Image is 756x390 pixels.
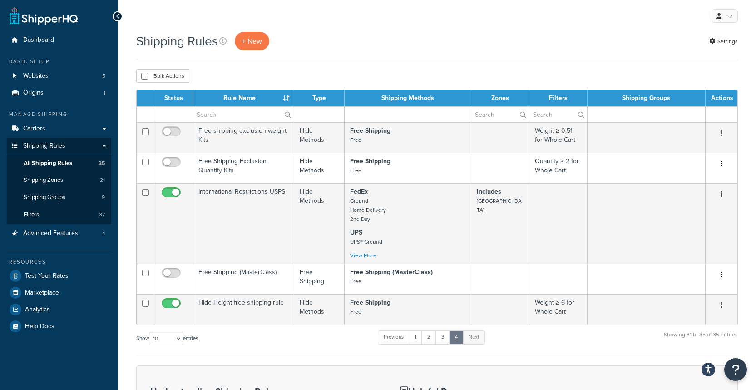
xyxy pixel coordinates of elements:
small: Free [350,166,361,175]
span: 35 [99,160,105,167]
a: Shipping Groups 9 [7,189,111,206]
a: 4 [449,330,464,344]
a: Analytics [7,301,111,318]
small: Free [350,308,361,316]
span: Help Docs [25,323,54,330]
a: Filters 37 [7,206,111,223]
td: Free Shipping (MasterClass) [193,264,294,294]
a: Dashboard [7,32,111,49]
th: Shipping Groups [588,90,706,106]
div: Basic Setup [7,58,111,65]
td: Free shipping exclusion weight Kits [193,122,294,153]
td: International Restrictions USPS [193,183,294,264]
td: Weight ≥ 0.51 for Whole Cart [529,122,588,153]
a: Origins 1 [7,85,111,101]
p: + New [235,32,269,50]
td: Hide Height free shipping rule [193,294,294,325]
select: Showentries [149,332,183,345]
span: 37 [99,211,105,219]
span: 4 [102,230,105,237]
th: Shipping Methods [345,90,471,106]
td: Free Shipping Exclusion Quantity Kits [193,153,294,183]
strong: Free Shipping [350,156,390,166]
small: Free [350,136,361,144]
small: Ground Home Delivery 2nd Day [350,197,386,223]
a: 1 [409,330,422,344]
div: Manage Shipping [7,110,111,118]
span: All Shipping Rules [24,160,72,167]
a: Carriers [7,120,111,137]
button: Open Resource Center [724,358,747,381]
td: Hide Methods [294,183,345,264]
button: Bulk Actions [136,69,189,83]
a: Help Docs [7,318,111,335]
li: Shipping Zones [7,172,111,189]
a: Settings [709,35,738,48]
td: Quantity ≥ 2 for Whole Cart [529,153,588,183]
span: Shipping Zones [24,176,63,184]
small: [GEOGRAPHIC_DATA] [477,197,522,214]
li: Shipping Rules [7,138,111,224]
a: Marketplace [7,285,111,301]
span: Websites [23,72,49,80]
span: 9 [102,194,105,201]
th: Actions [706,90,737,106]
td: Free Shipping [294,264,345,294]
span: Carriers [23,125,45,133]
a: Shipping Zones 21 [7,172,111,189]
span: 1 [104,89,105,97]
div: Resources [7,258,111,266]
strong: Free Shipping [350,298,390,307]
small: UPS® Ground [350,238,382,246]
strong: Includes [477,187,501,196]
a: 2 [421,330,436,344]
a: ShipperHQ Home [10,7,78,25]
a: Websites 5 [7,68,111,85]
span: Dashboard [23,36,54,44]
th: Zones [471,90,529,106]
th: Filters [529,90,588,106]
strong: UPS [350,228,362,237]
a: Shipping Rules [7,138,111,155]
a: All Shipping Rules 35 [7,155,111,172]
a: Previous [378,330,410,344]
td: Hide Methods [294,153,345,183]
strong: Free Shipping [350,126,390,135]
li: Advanced Features [7,225,111,242]
span: Marketplace [25,289,59,297]
label: Show entries [136,332,198,345]
span: 21 [100,176,105,184]
th: Rule Name : activate to sort column ascending [193,90,294,106]
div: Showing 31 to 35 of 35 entries [664,330,738,349]
th: Type [294,90,345,106]
input: Search [471,107,529,122]
li: Origins [7,85,111,101]
span: Filters [24,211,39,219]
th: Status [154,90,193,106]
span: Advanced Features [23,230,78,237]
span: Test Your Rates [25,272,69,280]
span: Origins [23,89,44,97]
h1: Shipping Rules [136,32,218,50]
strong: FedEx [350,187,368,196]
span: Shipping Rules [23,142,65,150]
a: Test Your Rates [7,268,111,284]
a: Next [463,330,485,344]
li: Shipping Groups [7,189,111,206]
a: 3 [435,330,450,344]
td: Weight ≥ 6 for Whole Cart [529,294,588,325]
input: Search [193,107,294,122]
li: Websites [7,68,111,85]
input: Search [529,107,587,122]
a: Advanced Features 4 [7,225,111,242]
small: Free [350,277,361,285]
span: Analytics [25,306,50,314]
td: Hide Methods [294,294,345,325]
td: Hide Methods [294,122,345,153]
